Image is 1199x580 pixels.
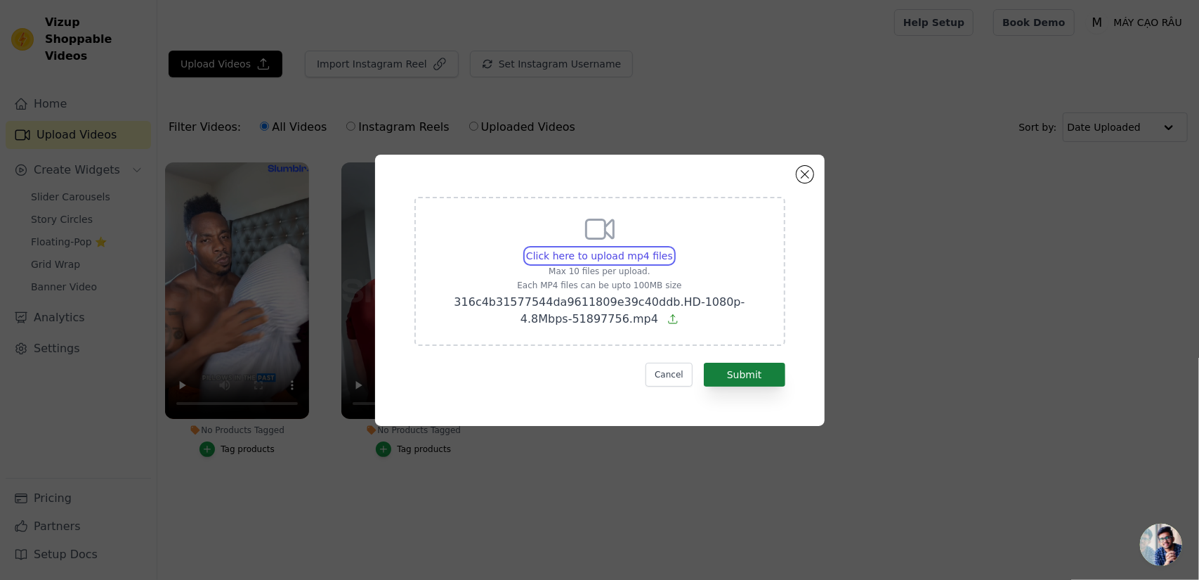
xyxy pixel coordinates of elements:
[1140,524,1182,566] div: Open chat
[704,363,785,387] button: Submit
[454,295,745,326] span: 316c4b31577544da9611809e39c40ddb.HD-1080p-4.8Mbps-51897756.mp4
[526,250,673,262] span: Click here to upload mp4 files
[433,280,767,291] p: Each MP4 files can be upto 100MB size
[433,266,767,277] p: Max 10 files per upload.
[797,166,813,183] button: Close modal
[646,363,693,387] button: Cancel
